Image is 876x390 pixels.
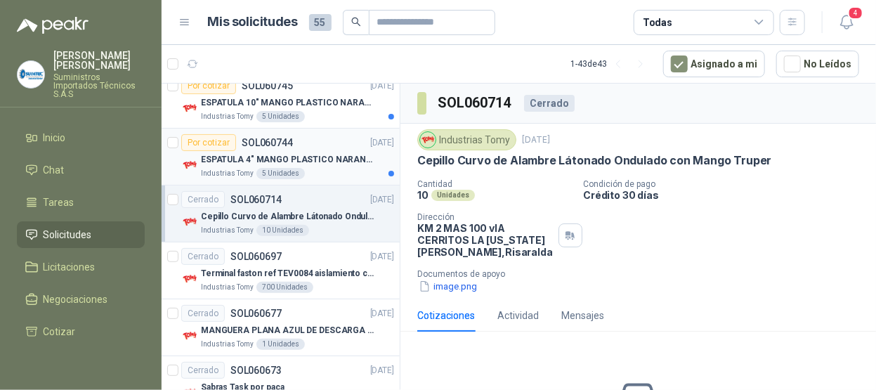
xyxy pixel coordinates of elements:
p: Industrias Tomy [201,282,254,293]
button: No Leídos [776,51,859,77]
div: Mensajes [561,308,604,323]
p: Cepillo Curvo de Alambre Látonado Ondulado con Mango Truper [417,153,771,168]
p: ESPATULA 10" MANGO PLASTICO NARANJA MARCA TRUPPER [201,96,376,110]
div: Cerrado [181,248,225,265]
img: Company Logo [181,157,198,174]
span: Inicio [44,130,66,145]
a: Cotizar [17,318,145,345]
p: [DATE] [522,134,550,147]
p: KM 2 MAS 100 vIA CERRITOS LA [US_STATE] [PERSON_NAME] , Risaralda [417,222,553,258]
div: Cerrado [181,191,225,208]
p: [DATE] [370,79,394,93]
span: Solicitudes [44,227,92,242]
p: [DATE] [370,193,394,207]
p: Industrias Tomy [201,111,254,122]
button: Asignado a mi [663,51,765,77]
img: Company Logo [181,271,198,287]
img: Company Logo [181,100,198,117]
p: [DATE] [370,136,394,150]
p: Industrias Tomy [201,225,254,236]
div: Por cotizar [181,134,236,151]
a: Solicitudes [17,221,145,248]
img: Company Logo [420,132,436,148]
img: Company Logo [181,214,198,230]
p: 10 [417,189,429,201]
button: image.png [417,279,478,294]
p: Cepillo Curvo de Alambre Látonado Ondulado con Mango Truper [201,210,376,223]
button: 4 [834,10,859,35]
img: Logo peakr [17,17,89,34]
p: [DATE] [370,307,394,320]
p: Cantidad [417,179,572,189]
a: CerradoSOL060714[DATE] Company LogoCepillo Curvo de Alambre Látonado Ondulado con Mango TruperInd... [162,186,400,242]
div: 1 - 43 de 43 [570,53,652,75]
span: 4 [848,6,863,20]
div: 1 Unidades [256,339,305,350]
p: [DATE] [370,250,394,264]
p: SOL060714 [230,195,282,204]
a: Inicio [17,124,145,151]
p: ESPATULA 4" MANGO PLASTICO NARANJA MARCA TRUPPER [201,153,376,167]
p: Documentos de apoyo [417,269,870,279]
span: 55 [309,14,332,31]
div: 5 Unidades [256,111,305,122]
p: [DATE] [370,364,394,377]
a: Tareas [17,189,145,216]
p: Suministros Importados Técnicos S.A.S [53,73,145,98]
span: search [351,17,361,27]
img: Company Logo [181,327,198,344]
a: Chat [17,157,145,183]
p: MANGUERA PLANA AZUL DE DESCARGA 60 PSI X 20 METROS CON UNION DE 6” MAS ABRAZADERAS METALICAS DE 6” [201,324,376,337]
a: Por cotizarSOL060745[DATE] Company LogoESPATULA 10" MANGO PLASTICO NARANJA MARCA TRUPPERIndustria... [162,72,400,129]
p: Condición de pago [583,179,870,189]
p: Crédito 30 días [583,189,870,201]
span: Negociaciones [44,292,108,307]
span: Chat [44,162,65,178]
p: SOL060673 [230,365,282,375]
span: Cotizar [44,324,76,339]
span: Licitaciones [44,259,96,275]
p: Terminal faston ref TEV0084 aislamiento completo [201,267,376,280]
span: Tareas [44,195,74,210]
h3: SOL060714 [438,92,513,114]
div: Actividad [497,308,539,323]
div: 5 Unidades [256,168,305,179]
div: 700 Unidades [256,282,313,293]
div: Industrias Tomy [417,129,516,150]
p: SOL060677 [230,308,282,318]
div: Cerrado [181,305,225,322]
div: Por cotizar [181,77,236,94]
div: Todas [643,15,672,30]
div: Cotizaciones [417,308,475,323]
a: CerradoSOL060677[DATE] Company LogoMANGUERA PLANA AZUL DE DESCARGA 60 PSI X 20 METROS CON UNION D... [162,299,400,356]
div: Cerrado [181,362,225,379]
a: CerradoSOL060697[DATE] Company LogoTerminal faston ref TEV0084 aislamiento completoIndustrias Tom... [162,242,400,299]
p: SOL060744 [242,138,293,148]
p: SOL060697 [230,252,282,261]
p: Industrias Tomy [201,168,254,179]
div: Unidades [431,190,475,201]
p: [PERSON_NAME] [PERSON_NAME] [53,51,145,70]
p: Dirección [417,212,553,222]
h1: Mis solicitudes [208,12,298,32]
p: Industrias Tomy [201,339,254,350]
div: 10 Unidades [256,225,309,236]
div: Cerrado [524,95,575,112]
a: Licitaciones [17,254,145,280]
p: SOL060745 [242,81,293,91]
a: Por cotizarSOL060744[DATE] Company LogoESPATULA 4" MANGO PLASTICO NARANJA MARCA TRUPPERIndustrias... [162,129,400,186]
a: Negociaciones [17,286,145,313]
img: Company Logo [18,61,44,88]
